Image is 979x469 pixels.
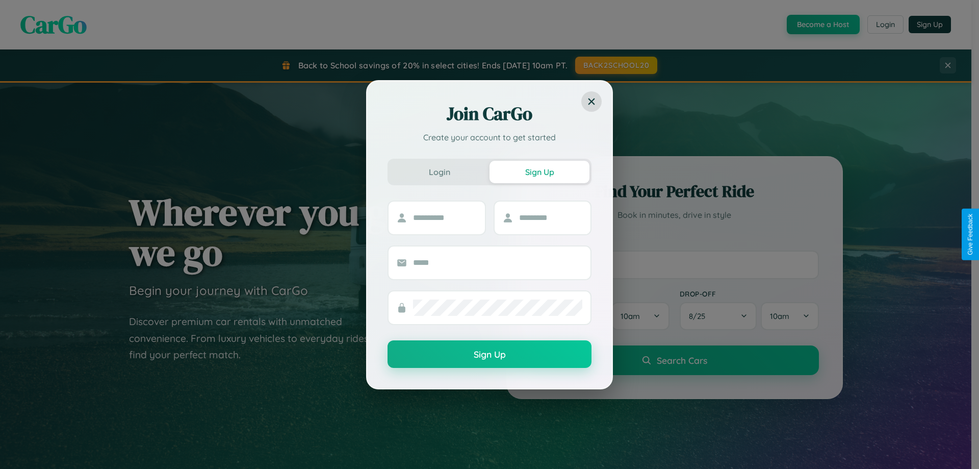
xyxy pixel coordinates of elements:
button: Sign Up [388,340,591,368]
p: Create your account to get started [388,131,591,143]
button: Sign Up [489,161,589,183]
div: Give Feedback [967,214,974,255]
button: Login [390,161,489,183]
h2: Join CarGo [388,102,591,126]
